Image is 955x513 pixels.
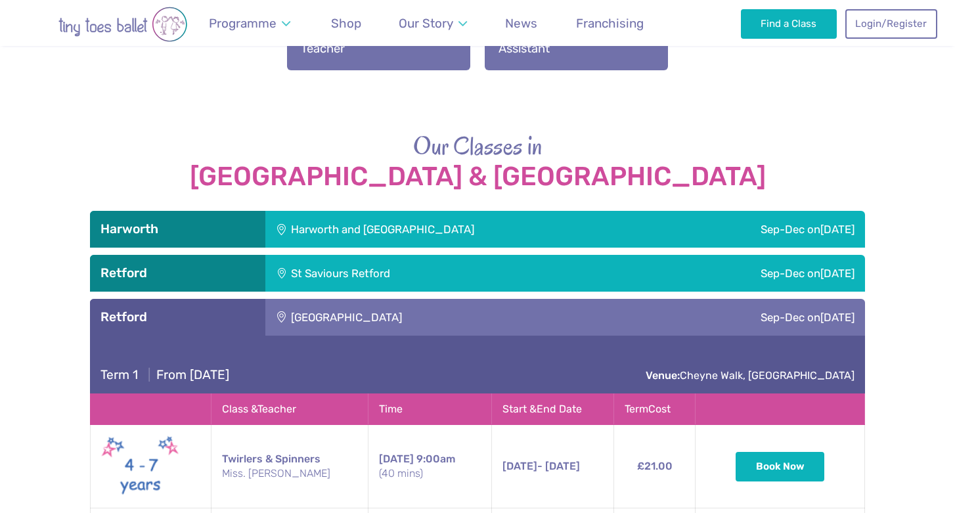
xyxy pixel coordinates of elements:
[614,393,696,424] th: Term Cost
[265,211,659,248] div: Harworth and [GEOGRAPHIC_DATA]
[614,425,696,508] td: £21.00
[100,309,255,325] h3: Retford
[379,466,481,481] small: (40 mins)
[589,255,865,292] div: Sep-Dec on
[100,367,229,383] h4: From [DATE]
[265,255,589,292] div: St Saviours Retford
[646,369,680,382] strong: Venue:
[222,466,357,481] small: Miss. [PERSON_NAME]
[741,9,837,38] a: Find a Class
[368,425,492,508] td: 9:00am
[399,16,453,31] span: Our Story
[820,311,855,324] span: [DATE]
[100,221,255,237] h3: Harworth
[90,162,865,191] strong: [GEOGRAPHIC_DATA] & [GEOGRAPHIC_DATA]
[211,425,368,508] td: Twirlers & Spinners
[502,460,537,472] span: [DATE]
[602,299,865,336] div: Sep-Dec on
[368,393,492,424] th: Time
[736,452,825,481] button: Book Now
[379,453,414,465] span: [DATE]
[301,41,345,56] span: Teacher
[845,9,937,38] a: Login/Register
[492,393,614,424] th: Start & End Date
[324,8,367,39] a: Shop
[141,367,156,382] span: |
[18,7,228,42] img: tiny toes ballet
[101,433,180,500] img: Twirlers & Spinners New (May 2025)
[499,8,544,39] a: News
[499,41,550,56] span: Assistant
[265,299,602,336] div: [GEOGRAPHIC_DATA]
[209,16,277,31] span: Programme
[505,16,537,31] span: News
[646,369,855,382] a: Venue:Cheyne Walk, [GEOGRAPHIC_DATA]
[820,223,855,236] span: [DATE]
[413,129,543,163] span: Our Classes in
[576,16,644,31] span: Franchising
[569,8,650,39] a: Franchising
[100,265,255,281] h3: Retford
[100,367,138,382] span: Term 1
[659,211,865,248] div: Sep-Dec on
[202,8,296,39] a: Programme
[393,8,474,39] a: Our Story
[211,393,368,424] th: Class & Teacher
[502,460,580,472] span: - [DATE]
[820,267,855,280] span: [DATE]
[331,16,361,31] span: Shop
